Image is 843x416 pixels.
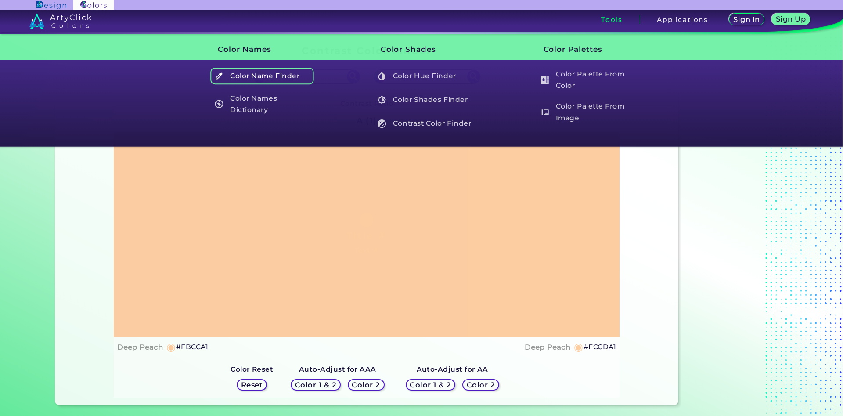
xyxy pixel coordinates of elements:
[346,229,387,242] h1: Title ✗
[412,381,449,388] h5: Color 1 & 2
[525,341,571,354] h4: Deep Peach
[373,91,477,108] a: Color Shades Finder
[215,100,223,108] img: icon_color_names_dictionary_white.svg
[529,38,641,61] h3: Color Palettes
[297,381,335,388] h5: Color 1 & 2
[574,342,584,352] h5: ◉
[777,16,804,22] h5: Sign Up
[601,16,623,23] h3: Tools
[166,342,176,352] h5: ◉
[211,91,314,116] h5: Color Names Dictionary
[374,91,477,108] h5: Color Shades Finder
[29,13,91,29] img: logo_artyclick_colors_white.svg
[373,115,477,132] a: Contrast Color Finder
[242,381,262,388] h5: Reset
[211,68,314,84] h5: Color Name Finder
[735,16,758,23] h5: Sign In
[774,14,808,25] a: Sign Up
[536,100,640,125] a: Color Palette From Image
[366,38,478,61] h3: Color Shades
[657,16,708,23] h3: Applications
[468,381,494,388] h5: Color 2
[378,96,386,104] img: icon_color_shades_white.svg
[378,72,386,80] img: icon_color_hue_white.svg
[378,119,386,128] img: icon_color_contrast_white.svg
[203,38,315,61] h3: Color Names
[373,68,477,84] a: Color Hue Finder
[353,381,379,388] h5: Color 2
[215,72,223,80] img: icon_color_name_finder_white.svg
[231,365,273,373] strong: Color Reset
[536,100,639,125] h5: Color Palette From Image
[299,365,376,373] strong: Auto-Adjust for AAA
[117,341,163,354] h4: Deep Peach
[417,365,488,373] strong: Auto-Adjust for AA
[374,115,477,132] h5: Contrast Color Finder
[536,68,639,93] h5: Color Palette From Color
[374,68,477,84] h5: Color Hue Finder
[584,341,616,353] h5: #FCCDA1
[540,76,549,84] img: icon_col_pal_col_white.svg
[36,1,66,9] img: ArtyClick Design logo
[210,91,314,116] a: Color Names Dictionary
[210,68,314,84] a: Color Name Finder
[354,244,378,257] h4: Text ✗
[731,14,763,25] a: Sign In
[540,108,549,116] img: icon_palette_from_image_white.svg
[536,68,640,93] a: Color Palette From Color
[176,341,208,353] h5: #FBCCA1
